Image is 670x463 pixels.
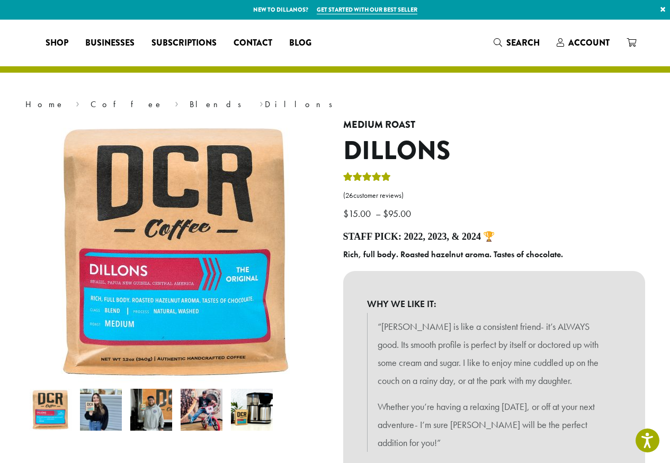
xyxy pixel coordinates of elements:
[46,37,68,50] span: Shop
[568,37,610,49] span: Account
[25,99,65,110] a: Home
[506,37,540,49] span: Search
[175,94,178,111] span: ›
[76,94,79,111] span: ›
[234,37,272,50] span: Contact
[343,207,349,220] span: $
[343,249,563,260] b: Rich, full body. Roasted hazelnut aroma. Tastes of chocolate.
[231,389,273,431] img: Dillons - Image 5
[80,389,122,431] img: Dillons - Image 2
[130,389,172,431] img: Dillons - Image 3
[190,99,248,110] a: Blends
[383,207,414,220] bdi: 95.00
[30,389,72,431] img: Dillons
[91,99,163,110] a: Coffee
[376,207,381,220] span: –
[378,318,611,389] p: “[PERSON_NAME] is like a consistent friend- it’s ALWAYS good. Its smooth profile is perfect by it...
[37,34,77,51] a: Shop
[485,34,548,51] a: Search
[343,119,645,131] h4: Medium Roast
[343,136,645,167] h1: Dillons
[343,190,645,201] a: (26customer reviews)
[181,389,222,431] img: David Morris picks Dillons for 2021
[343,231,645,243] h4: Staff Pick: 2022, 2023, & 2024 🏆
[289,37,311,50] span: Blog
[25,98,645,111] nav: Breadcrumb
[260,94,263,111] span: ›
[343,207,373,220] bdi: 15.00
[317,5,417,14] a: Get started with our best seller
[44,119,309,385] img: Dillons
[343,171,391,187] div: Rated 5.00 out of 5
[345,191,353,200] span: 26
[151,37,217,50] span: Subscriptions
[85,37,135,50] span: Businesses
[367,295,621,313] b: WHY WE LIKE IT:
[378,398,611,451] p: Whether you’re having a relaxing [DATE], or off at your next adventure- I’m sure [PERSON_NAME] wi...
[383,207,388,220] span: $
